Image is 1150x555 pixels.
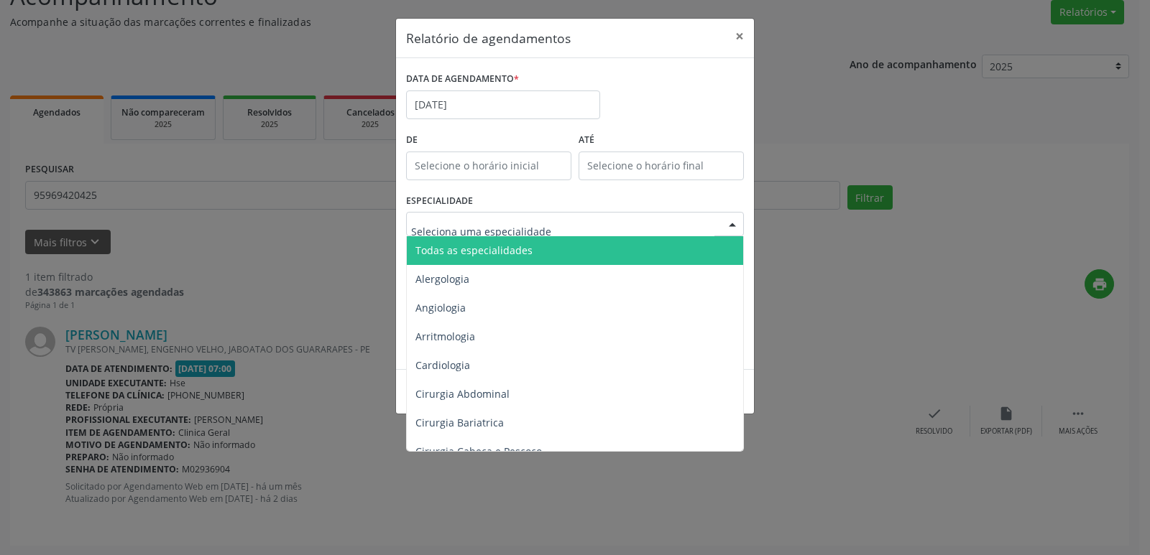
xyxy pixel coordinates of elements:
span: Angiologia [415,301,466,314]
label: ESPECIALIDADE [406,190,473,213]
label: DATA DE AGENDAMENTO [406,68,519,90]
input: Selecione o horário final [579,151,744,180]
label: ATÉ [579,129,744,151]
span: Cirurgia Cabeça e Pescoço [415,444,542,458]
span: Alergologia [415,272,469,286]
input: Selecione o horário inicial [406,151,571,180]
span: Todas as especialidades [415,243,533,257]
span: Arritmologia [415,330,475,343]
button: Close [725,19,754,54]
input: Seleciona uma especialidade [411,217,714,246]
input: Selecione uma data ou intervalo [406,90,600,119]
span: Cirurgia Abdominal [415,387,510,401]
label: De [406,129,571,151]
span: Cirurgia Bariatrica [415,416,504,429]
span: Cardiologia [415,358,470,372]
h5: Relatório de agendamentos [406,29,571,47]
